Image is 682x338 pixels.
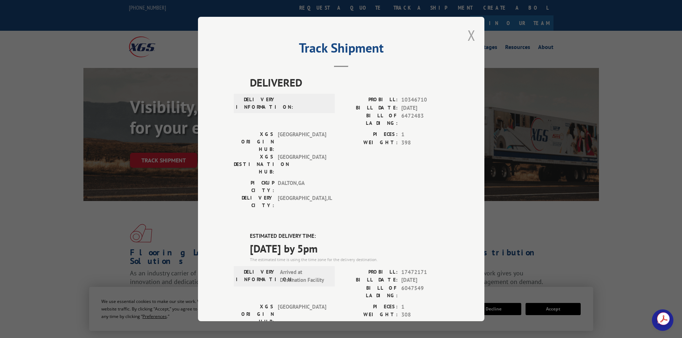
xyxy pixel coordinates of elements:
[278,194,326,209] span: [GEOGRAPHIC_DATA] , IL
[234,303,274,325] label: XGS ORIGIN HUB:
[468,26,475,45] button: Close modal
[250,74,449,90] span: DELIVERED
[341,104,398,112] label: BILL DATE:
[250,256,449,263] div: The estimated time is using the time zone for the delivery destination.
[234,153,274,176] label: XGS DESTINATION HUB:
[401,139,449,147] span: 398
[278,131,326,153] span: [GEOGRAPHIC_DATA]
[278,303,326,325] span: [GEOGRAPHIC_DATA]
[341,284,398,299] label: BILL OF LADING:
[401,284,449,299] span: 6047549
[234,131,274,153] label: XGS ORIGIN HUB:
[341,131,398,139] label: PIECES:
[401,303,449,311] span: 1
[401,112,449,127] span: 6472483
[236,268,276,284] label: DELIVERY INFORMATION:
[250,232,449,240] label: ESTIMATED DELIVERY TIME:
[341,303,398,311] label: PIECES:
[341,311,398,319] label: WEIGHT:
[401,96,449,104] span: 10346710
[278,153,326,176] span: [GEOGRAPHIC_DATA]
[278,179,326,194] span: DALTON , GA
[234,194,274,209] label: DELIVERY CITY:
[341,139,398,147] label: WEIGHT:
[401,131,449,139] span: 1
[250,240,449,256] span: [DATE] by 5pm
[234,43,449,57] h2: Track Shipment
[341,112,398,127] label: BILL OF LADING:
[341,96,398,104] label: PROBILL:
[401,311,449,319] span: 308
[341,276,398,284] label: BILL DATE:
[341,268,398,276] label: PROBILL:
[401,104,449,112] span: [DATE]
[401,268,449,276] span: 17472171
[652,309,673,331] div: Open chat
[236,96,276,111] label: DELIVERY INFORMATION:
[280,268,328,284] span: Arrived at Destination Facility
[401,276,449,284] span: [DATE]
[234,179,274,194] label: PICKUP CITY:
